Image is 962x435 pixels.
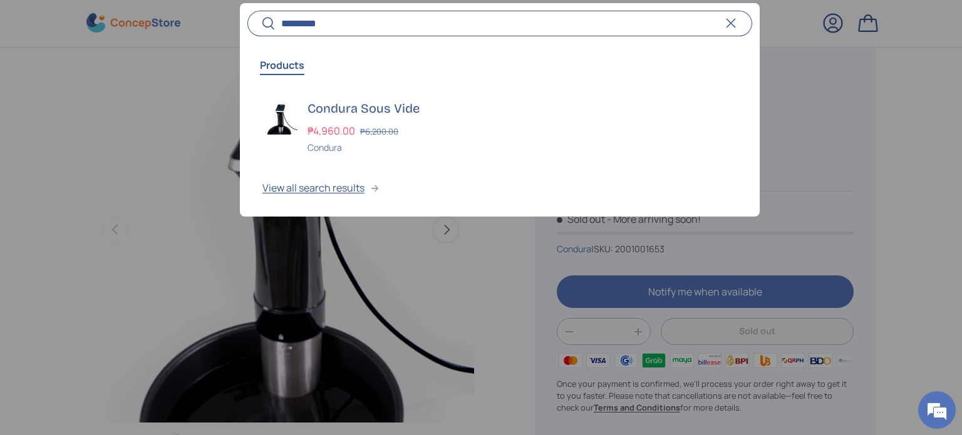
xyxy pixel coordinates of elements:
button: View all search results [240,164,760,217]
span: We're online! [73,135,173,262]
div: Condura [308,141,737,154]
h3: Condura Sous Vide [308,100,737,117]
div: Minimize live chat window [205,6,235,36]
button: Products [260,51,304,79]
a: Condura Sous Vide ₱4,960.00 ₱6,200.00 Condura [240,90,760,164]
s: ₱6,200.00 [360,126,398,137]
strong: ₱4,960.00 [308,124,358,138]
div: Chat with us now [65,70,210,86]
textarea: Type your message and hit 'Enter' [6,297,239,340]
